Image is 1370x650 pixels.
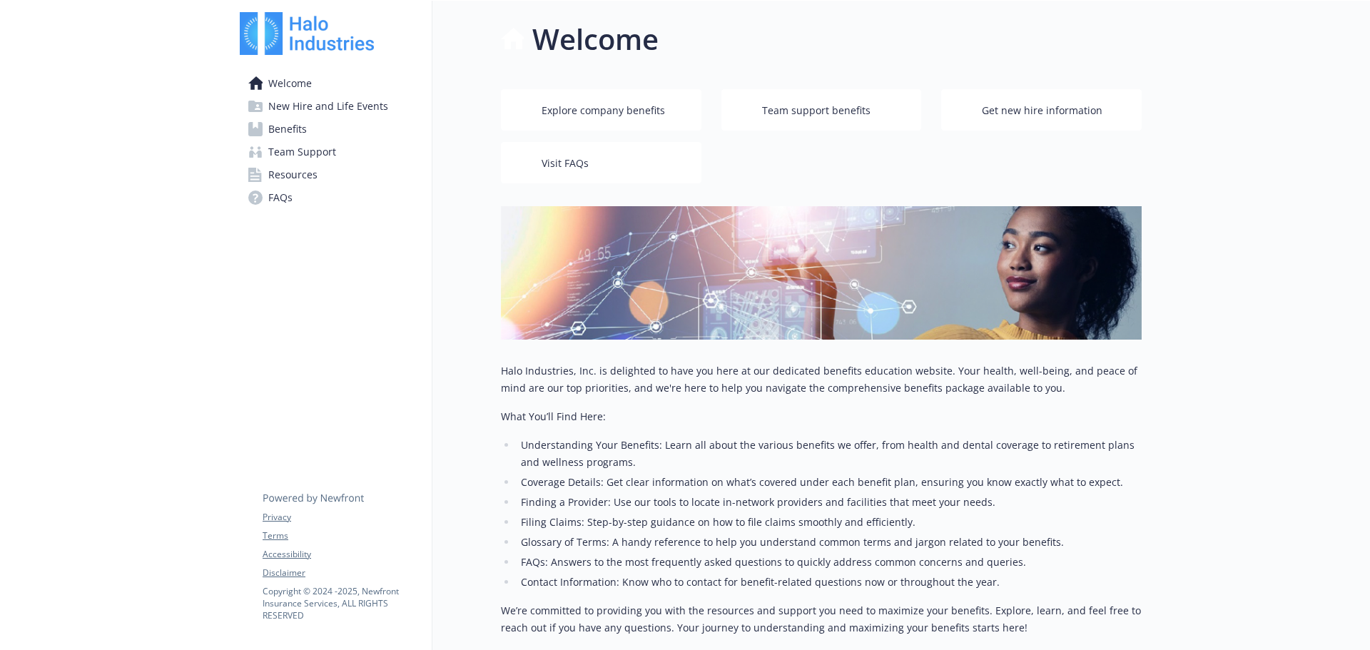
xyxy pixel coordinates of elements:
a: Resources [240,163,420,186]
a: Team Support [240,141,420,163]
li: Contact Information: Know who to contact for benefit-related questions now or throughout the year. [517,574,1142,591]
a: Benefits [240,118,420,141]
p: What You’ll Find Here: [501,408,1142,425]
li: Filing Claims: Step-by-step guidance on how to file claims smoothly and efficiently. [517,514,1142,531]
span: Benefits [268,118,307,141]
a: New Hire and Life Events [240,95,420,118]
li: Coverage Details: Get clear information on what’s covered under each benefit plan, ensuring you k... [517,474,1142,491]
span: Explore company benefits [542,97,665,124]
span: Team support benefits [762,97,871,124]
p: Copyright © 2024 - 2025 , Newfront Insurance Services, ALL RIGHTS RESERVED [263,585,420,621]
img: overview page banner [501,206,1142,340]
span: Resources [268,163,318,186]
a: Disclaimer [263,567,420,579]
span: Welcome [268,72,312,95]
li: Understanding Your Benefits: Learn all about the various benefits we offer, from health and denta... [517,437,1142,471]
li: Glossary of Terms: A handy reference to help you understand common terms and jargon related to yo... [517,534,1142,551]
h1: Welcome [532,18,659,61]
a: Privacy [263,511,420,524]
span: Team Support [268,141,336,163]
span: FAQs [268,186,293,209]
li: Finding a Provider: Use our tools to locate in-network providers and facilities that meet your ne... [517,494,1142,511]
li: FAQs: Answers to the most frequently asked questions to quickly address common concerns and queries. [517,554,1142,571]
span: Get new hire information [982,97,1102,124]
button: Explore company benefits [501,89,701,131]
p: Halo Industries, Inc. is delighted to have you here at our dedicated benefits education website. ... [501,362,1142,397]
a: Welcome [240,72,420,95]
p: We’re committed to providing you with the resources and support you need to maximize your benefit... [501,602,1142,636]
a: FAQs [240,186,420,209]
a: Terms [263,529,420,542]
button: Visit FAQs [501,142,701,183]
span: Visit FAQs [542,150,589,177]
button: Team support benefits [721,89,922,131]
a: Accessibility [263,548,420,561]
button: Get new hire information [941,89,1142,131]
span: New Hire and Life Events [268,95,388,118]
